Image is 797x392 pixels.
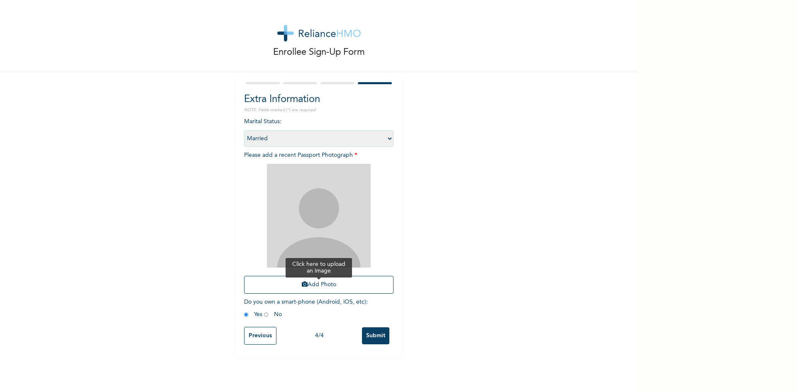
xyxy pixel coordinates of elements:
h2: Extra Information [244,92,394,107]
p: Enrollee Sign-Up Form [273,46,365,59]
span: Marital Status : [244,119,394,141]
input: Previous [244,327,276,345]
img: logo [277,25,361,41]
span: Please add a recent Passport Photograph [244,152,394,298]
div: 4 / 4 [276,331,362,340]
button: Add Photo [244,276,394,294]
input: Submit [362,327,389,344]
img: Crop [267,164,371,268]
span: Do you own a smart-phone (Android, iOS, etc) : Yes No [244,299,368,317]
p: NOTE: Fields marked (*) are required [244,107,394,113]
